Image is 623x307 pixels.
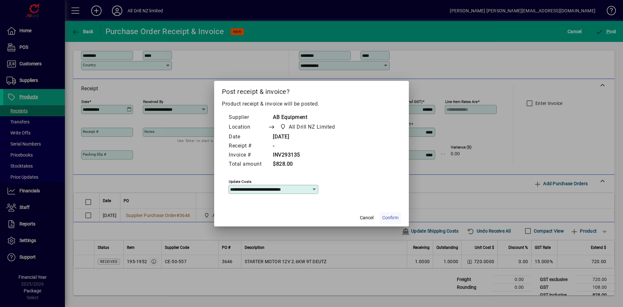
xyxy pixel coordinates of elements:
p: Product receipt & invoice will be posted. [222,100,401,108]
td: Location [228,122,268,133]
td: Date [228,133,268,142]
h2: Post receipt & invoice? [214,81,409,100]
button: Confirm [380,212,401,224]
span: Confirm [382,214,398,221]
button: Cancel [356,212,377,224]
span: All Drill NZ Limited [289,123,335,131]
td: INV293135 [268,151,347,160]
td: - [268,142,347,151]
td: Receipt # [228,142,268,151]
td: Invoice # [228,151,268,160]
span: All Drill NZ Limited [278,122,337,132]
td: AB Equipment [268,113,347,122]
td: Total amount [228,160,268,169]
mat-label: Update costs [229,179,251,184]
td: Supplier [228,113,268,122]
td: $828.00 [268,160,347,169]
span: Cancel [360,214,373,221]
td: [DATE] [268,133,347,142]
